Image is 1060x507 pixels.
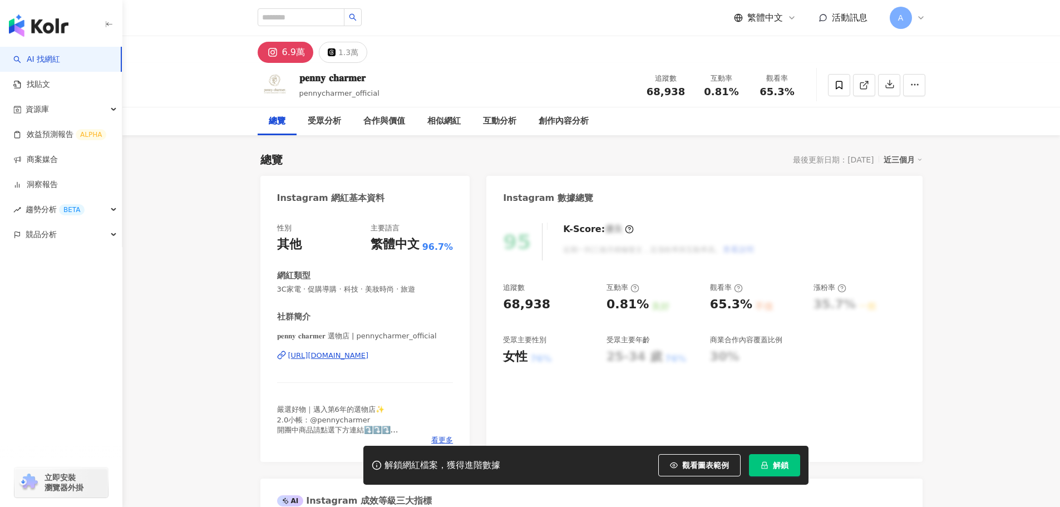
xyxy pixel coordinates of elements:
a: 效益預測報告ALPHA [13,129,106,140]
div: 解鎖網紅檔案，獲得進階數據 [384,460,500,471]
button: 6.9萬 [258,42,313,63]
a: searchAI 找網紅 [13,54,60,65]
a: [URL][DOMAIN_NAME] [277,351,453,361]
div: 觀看率 [710,283,743,293]
div: 受眾分析 [308,115,341,128]
div: 觀看率 [756,73,798,84]
div: 網紅類型 [277,270,310,282]
span: 65.3% [760,86,794,97]
div: Instagram 成效等級三大指標 [277,495,432,507]
div: 追蹤數 [503,283,525,293]
div: 繁體中文 [371,236,420,253]
a: chrome extension立即安裝 瀏覽器外掛 [14,467,108,498]
div: 社群簡介 [277,311,310,323]
span: 68,938 [647,86,685,97]
button: 1.3萬 [319,42,367,63]
div: 68,938 [503,296,550,313]
div: 性別 [277,223,292,233]
div: 相似網紅 [427,115,461,128]
div: 65.3% [710,296,752,313]
div: 𝐩𝐞𝐧𝐧𝐲 𝐜𝐡𝐚𝐫𝐦𝐞𝐫 [299,71,379,85]
div: AI [277,495,304,506]
div: 創作內容分析 [539,115,589,128]
span: 嚴選好物｜邁入第6年的選物店✨ 2.0小帳：@pennycharmer 開團中商品請點選下方連結⤵️⤵️⤵️ · ✉️訊息回覆時間： 週一至週六10:30-20:30 [277,405,398,464]
span: 趨勢分析 [26,197,85,222]
a: 洞察報告 [13,179,58,190]
div: 商業合作內容覆蓋比例 [710,335,782,345]
a: 商案媒合 [13,154,58,165]
a: 找貼文 [13,79,50,90]
button: 觀看圖表範例 [658,454,741,476]
span: 競品分析 [26,222,57,247]
div: 互動率 [701,73,743,84]
div: 其他 [277,236,302,253]
div: 互動分析 [483,115,516,128]
span: 𝐩𝐞𝐧𝐧𝐲 𝐜𝐡𝐚𝐫𝐦𝐞𝐫 選物店 | pennycharmer_official [277,331,453,341]
span: search [349,13,357,21]
img: logo [9,14,68,37]
div: Instagram 數據總覽 [503,192,593,204]
span: 96.7% [422,241,453,253]
div: 最後更新日期：[DATE] [793,155,874,164]
div: 1.3萬 [338,45,358,60]
span: lock [761,461,768,469]
div: 總覽 [269,115,285,128]
img: KOL Avatar [258,68,291,102]
div: 合作與價值 [363,115,405,128]
span: rise [13,206,21,214]
span: 繁體中文 [747,12,783,24]
span: 觀看圖表範例 [682,461,729,470]
span: 3C家電 · 促購導購 · 科技 · 美妝時尚 · 旅遊 [277,284,453,294]
div: 6.9萬 [282,45,305,60]
div: 女性 [503,348,527,366]
span: 立即安裝 瀏覽器外掛 [45,472,83,493]
div: Instagram 網紅基本資料 [277,192,385,204]
div: 互動率 [607,283,639,293]
div: 0.81% [607,296,649,313]
span: 看更多 [431,435,453,445]
div: 受眾主要年齡 [607,335,650,345]
span: 資源庫 [26,97,49,122]
div: 漲粉率 [814,283,846,293]
span: 解鎖 [773,461,788,470]
div: 總覽 [260,152,283,168]
span: A [898,12,904,24]
span: pennycharmer_official [299,89,379,97]
img: chrome extension [18,474,40,491]
div: 主要語言 [371,223,400,233]
div: BETA [59,204,85,215]
span: 活動訊息 [832,12,867,23]
div: [URL][DOMAIN_NAME] [288,351,369,361]
button: 解鎖 [749,454,800,476]
div: 追蹤數 [645,73,687,84]
span: 0.81% [704,86,738,97]
div: K-Score : [563,223,634,235]
div: 近三個月 [884,152,923,167]
div: 受眾主要性別 [503,335,546,345]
